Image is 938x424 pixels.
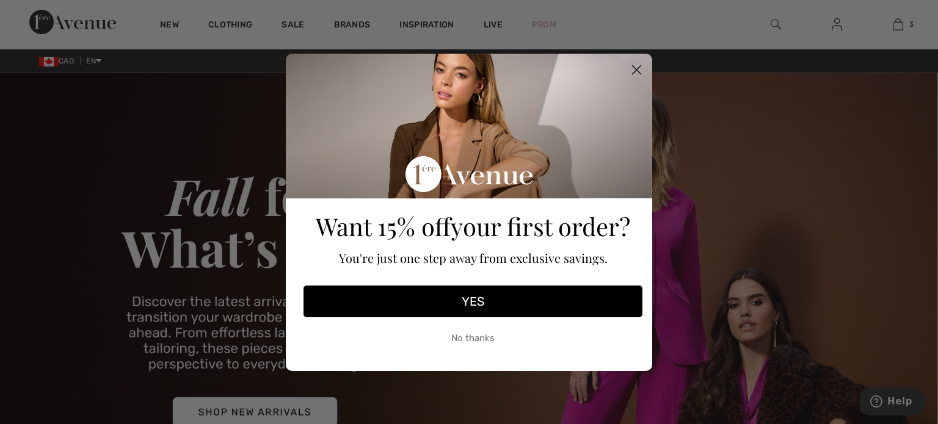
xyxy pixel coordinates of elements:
[339,250,608,266] span: You're just one step away from exclusive savings.
[626,59,647,81] button: Close dialog
[316,210,451,242] span: Want 15% off
[304,323,642,354] button: No thanks
[27,9,53,20] span: Help
[304,286,642,317] button: YES
[451,210,630,242] span: your first order?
